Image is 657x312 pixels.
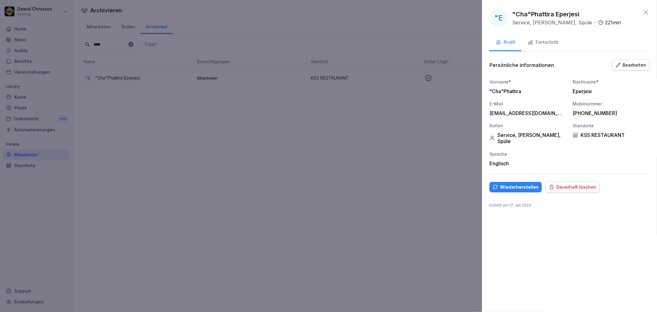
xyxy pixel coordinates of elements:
[512,10,579,19] p: "Cha"Phattira Eperjesi
[489,122,566,129] div: Rollen
[573,110,647,116] div: [PHONE_NUMBER]
[573,132,650,138] div: KSS RESTAURANT
[496,39,515,46] div: Profil
[616,62,646,68] div: Bearbeiten
[512,19,621,26] div: ·
[489,35,521,51] button: Profil
[612,60,650,71] button: Bearbeiten
[489,151,566,157] div: Sprache
[489,79,566,85] div: Vorname
[605,19,621,26] p: 221 min
[489,132,566,144] div: Service, [PERSON_NAME], Spüle
[489,203,650,208] p: Erstellt am : 17. Juli 2024
[489,88,563,94] div: "Cha"Phattira
[545,182,600,193] button: Dauerhaft löschen
[573,88,647,94] div: Eperjesi
[573,79,650,85] div: Nachname
[573,122,650,129] div: Standorte
[549,184,596,191] div: Dauerhaft löschen
[512,19,592,26] p: Service, [PERSON_NAME], Spüle
[489,9,508,27] div: "E
[493,184,539,191] div: Wiederherstellen
[489,182,542,192] button: Wiederherstellen
[489,110,563,116] div: [EMAIL_ADDRESS][DOMAIN_NAME]
[489,160,566,166] div: Englisch
[521,35,565,51] button: Fortschritt
[489,62,554,68] p: Persönliche informationen
[573,101,650,107] div: Mobilnummer
[528,39,558,46] div: Fortschritt
[489,101,566,107] div: E-Mail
